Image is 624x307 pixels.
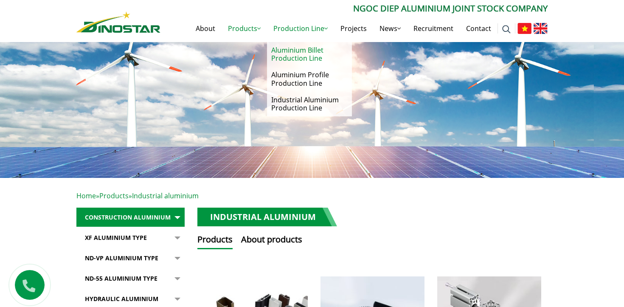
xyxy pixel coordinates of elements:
a: Projects [334,15,373,42]
img: Nhôm Dinostar [76,11,160,33]
a: Production Line [267,15,334,42]
a: Contact [460,15,498,42]
h1: Industrial aluminium [197,208,337,226]
a: Home [76,191,96,200]
img: search [502,25,511,34]
a: Industrial Aluminium Production Line [267,92,352,116]
a: Products [222,15,267,42]
img: English [534,23,548,34]
a: About [189,15,222,42]
a: ND-55 Aluminium type [76,269,185,288]
a: Products [99,191,129,200]
a: Aluminium Profile Production Line [267,67,352,91]
p: Ngoc Diep Aluminium Joint Stock Company [160,2,548,15]
a: ND-VP Aluminium type [76,248,185,268]
img: Tiếng Việt [517,23,531,34]
a: Recruitment [407,15,460,42]
span: Industrial aluminium [132,191,199,200]
a: Aluminium Billet Production Line [267,42,352,67]
a: News [373,15,407,42]
button: About products [241,233,302,249]
a: Construction Aluminium [76,208,185,227]
a: XF Aluminium type [76,228,185,248]
span: » » [76,191,199,200]
button: Products [197,233,233,249]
